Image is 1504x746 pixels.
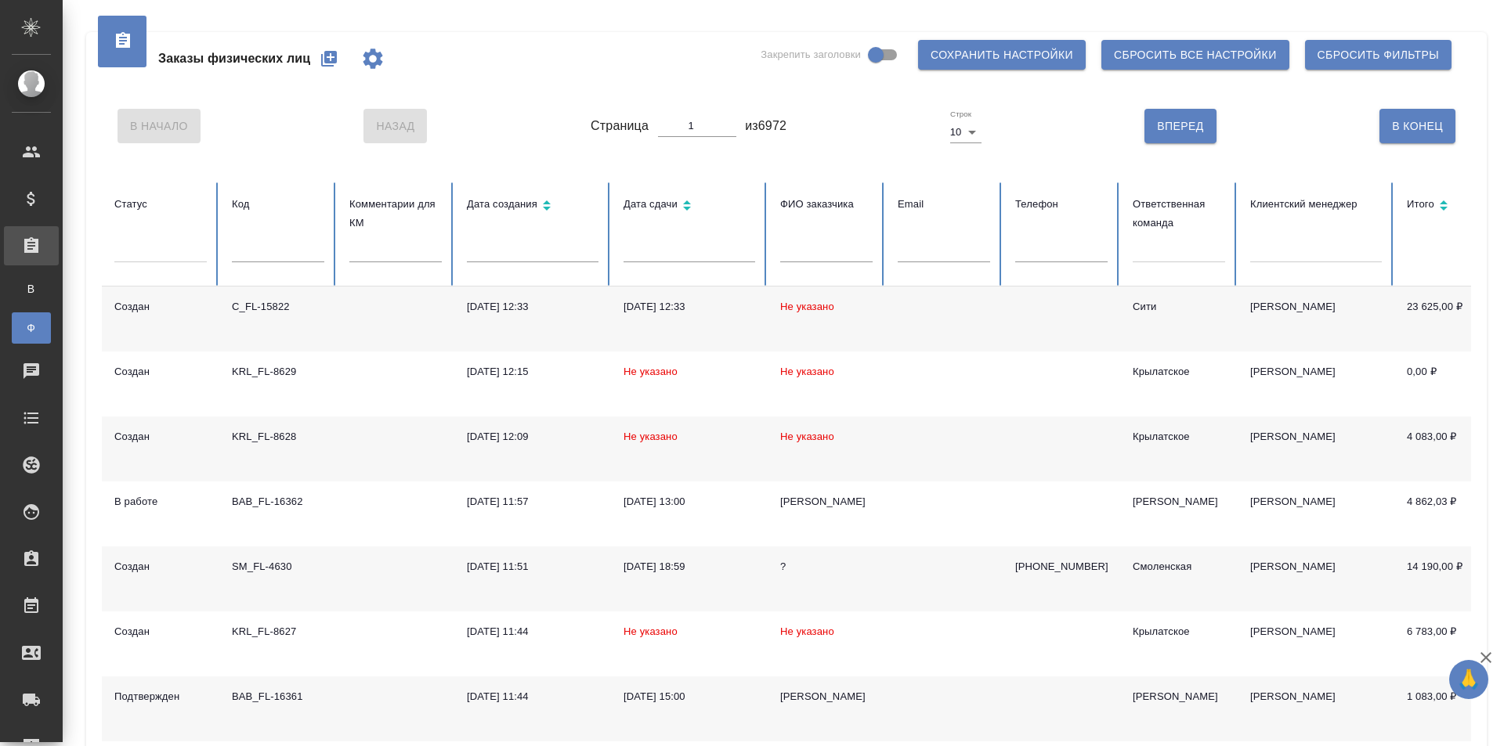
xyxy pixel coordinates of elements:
[1015,195,1108,214] div: Телефон
[467,559,598,575] div: [DATE] 11:51
[1133,195,1225,232] div: Ответственная команда
[232,299,324,315] div: C_FL-15822
[780,366,834,377] span: Не указано
[1157,117,1203,136] span: Вперед
[1407,195,1499,218] div: Сортировка
[114,429,207,445] div: Создан
[950,110,971,118] label: Строк
[780,301,834,312] span: Не указано
[114,299,207,315] div: Создан
[467,624,598,640] div: [DATE] 11:44
[467,689,598,705] div: [DATE] 11:44
[467,364,598,380] div: [DATE] 12:15
[1238,676,1394,741] td: [PERSON_NAME]
[1238,611,1394,676] td: [PERSON_NAME]
[931,45,1073,65] span: Сохранить настройки
[232,624,324,640] div: KRL_FL-8627
[1133,429,1225,445] div: Крылатское
[780,431,834,442] span: Не указано
[1250,195,1382,214] div: Клиентский менеджер
[467,494,598,510] div: [DATE] 11:57
[20,281,43,297] span: В
[780,559,873,575] div: ?
[624,559,755,575] div: [DATE] 18:59
[232,429,324,445] div: KRL_FL-8628
[114,624,207,640] div: Создан
[950,121,982,143] div: 10
[114,689,207,705] div: Подтвержден
[780,625,834,637] span: Не указано
[232,689,324,705] div: BAB_FL-16361
[1144,109,1216,143] button: Вперед
[158,49,310,68] span: Заказы физических лиц
[1133,689,1225,705] div: [PERSON_NAME]
[624,494,755,510] div: [DATE] 13:00
[1305,40,1452,70] button: Сбросить фильтры
[1392,117,1443,136] span: В Конец
[467,429,598,445] div: [DATE] 12:09
[1133,559,1225,575] div: Смоленская
[1238,287,1394,351] td: [PERSON_NAME]
[1379,109,1455,143] button: В Конец
[1449,660,1488,699] button: 🙏
[1238,351,1394,416] td: [PERSON_NAME]
[1318,45,1439,65] span: Сбросить фильтры
[761,47,861,63] span: Закрепить заголовки
[1133,364,1225,380] div: Крылатское
[624,195,755,218] div: Сортировка
[114,559,207,575] div: Создан
[1114,45,1277,65] span: Сбросить все настройки
[20,320,43,336] span: Ф
[780,494,873,510] div: [PERSON_NAME]
[918,40,1086,70] button: Сохранить настройки
[349,195,442,232] div: Комментарии для КМ
[232,559,324,575] div: SM_FL-4630
[232,364,324,380] div: KRL_FL-8629
[1133,624,1225,640] div: Крылатское
[780,689,873,705] div: [PERSON_NAME]
[624,366,678,377] span: Не указано
[624,625,678,637] span: Не указано
[1015,559,1108,575] p: [PHONE_NUMBER]
[1238,416,1394,481] td: [PERSON_NAME]
[114,364,207,380] div: Создан
[114,195,207,214] div: Статус
[467,195,598,218] div: Сортировка
[310,40,348,77] button: Создать
[232,195,324,214] div: Код
[114,494,207,510] div: В работе
[1238,546,1394,611] td: [PERSON_NAME]
[12,312,51,344] a: Ф
[780,195,873,214] div: ФИО заказчика
[12,273,51,305] a: В
[624,431,678,442] span: Не указано
[624,299,755,315] div: [DATE] 12:33
[624,689,755,705] div: [DATE] 15:00
[898,195,990,214] div: Email
[1238,481,1394,546] td: [PERSON_NAME]
[1133,299,1225,315] div: Сити
[745,117,786,135] span: из 6972
[1455,663,1482,696] span: 🙏
[467,299,598,315] div: [DATE] 12:33
[1101,40,1289,70] button: Сбросить все настройки
[591,117,649,135] span: Страница
[1133,494,1225,510] div: [PERSON_NAME]
[232,494,324,510] div: BAB_FL-16362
